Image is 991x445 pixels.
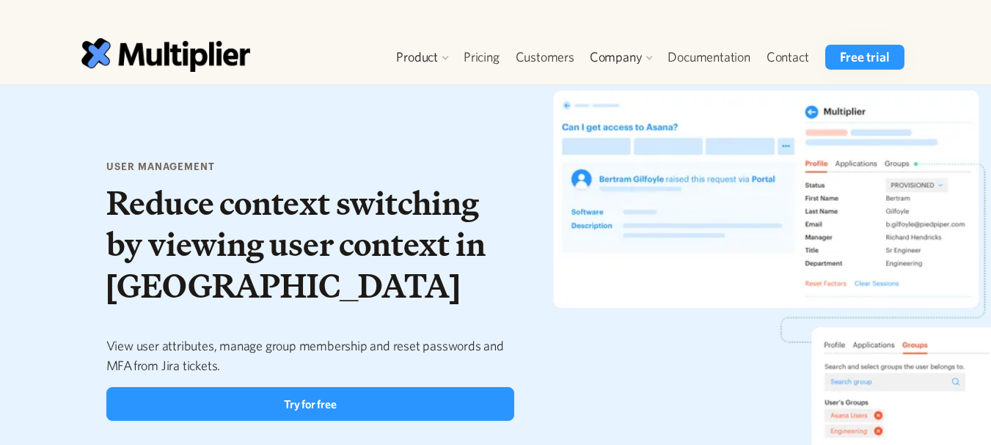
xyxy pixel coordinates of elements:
h1: Reduce context switching by viewing user context in [GEOGRAPHIC_DATA] [106,183,515,306]
div: Product [396,48,438,66]
a: Documentation [659,45,758,70]
h5: user management [106,160,515,174]
a: Customers [508,45,582,70]
p: View user attributes, manage group membership and reset passwords and MFA from Jira tickets. [106,336,515,375]
a: Pricing [456,45,508,70]
a: Try for free [106,387,515,421]
a: Contact [758,45,817,70]
div: Company [590,48,643,66]
a: Free trial [825,45,904,70]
